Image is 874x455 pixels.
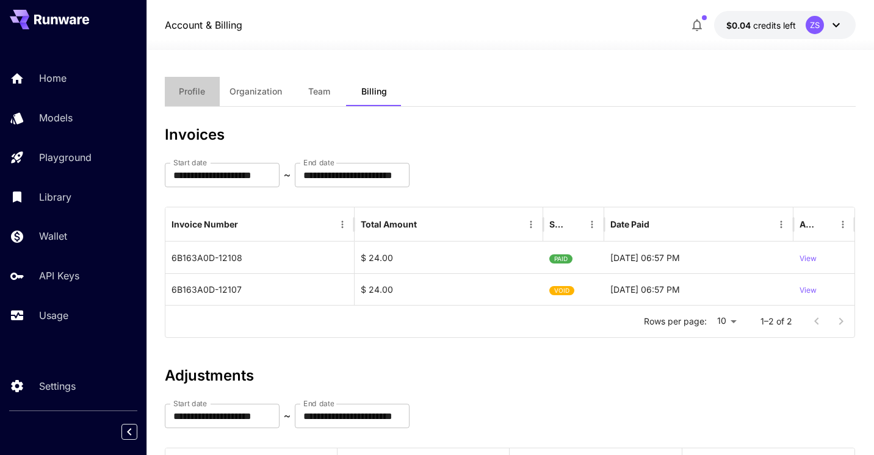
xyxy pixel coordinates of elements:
p: ~ [284,409,291,423]
button: Sort [239,216,256,233]
p: API Keys [39,268,79,283]
div: $ 24.00 [355,242,544,273]
div: Total Amount [361,219,417,229]
button: Collapse sidebar [121,424,137,440]
span: credits left [753,20,796,30]
div: Action [800,219,816,229]
label: End date [303,398,334,409]
button: Menu [773,216,790,233]
p: Models [39,110,73,125]
button: Sort [651,216,668,233]
button: Sort [817,216,834,233]
div: 6B163A0D-12107 [165,273,355,305]
p: Settings [39,379,76,393]
button: View [800,242,817,273]
div: 10 [712,312,741,330]
div: $ 24.00 [355,273,544,305]
p: Playground [39,150,92,165]
div: Status [549,219,565,229]
p: Usage [39,308,68,323]
button: Menu [583,216,601,233]
div: Collapse sidebar [131,421,146,443]
p: Home [39,71,67,85]
span: $0.04 [726,20,753,30]
button: Menu [522,216,540,233]
button: Menu [334,216,351,233]
button: Menu [834,216,851,233]
div: 19-09-2025 06:57 PM [604,273,793,305]
div: 6B163A0D-12108 [165,242,355,273]
span: Organization [229,86,282,97]
h3: Invoices [165,126,856,143]
span: Billing [361,86,387,97]
label: End date [303,157,334,168]
h3: Adjustments [165,367,856,384]
p: View [800,253,817,265]
p: Rows per page: [644,315,707,328]
div: $0.04 [726,19,796,32]
p: Library [39,190,71,204]
p: Wallet [39,229,67,243]
span: PAID [549,243,572,274]
span: Profile [179,86,205,97]
div: Date Paid [610,219,649,229]
p: 1–2 of 2 [760,315,792,328]
p: View [800,285,817,296]
p: ~ [284,168,291,182]
button: View [800,274,817,305]
div: ZS [806,16,824,34]
span: Team [308,86,330,97]
label: Start date [173,157,207,168]
span: VOID [549,275,574,306]
div: Invoice Number [172,219,238,229]
button: $0.04ZS [714,11,856,39]
button: Sort [566,216,583,233]
a: Account & Billing [165,18,242,32]
label: Start date [173,398,207,409]
button: Sort [418,216,435,233]
div: 19-09-2025 06:57 PM [604,242,793,273]
nav: breadcrumb [165,18,242,32]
